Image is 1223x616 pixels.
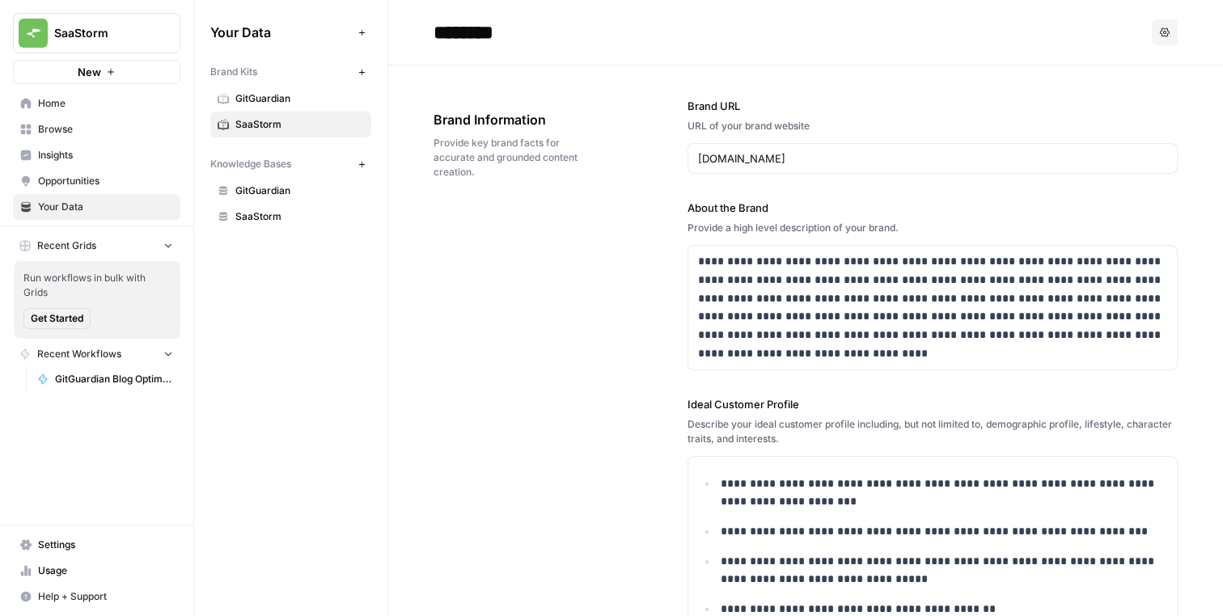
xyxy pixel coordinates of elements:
[210,204,371,230] a: SaaStorm
[434,110,597,129] span: Brand Information
[13,116,180,142] a: Browse
[688,200,1178,216] label: About the Brand
[54,25,152,41] span: SaaStorm
[23,271,171,300] span: Run workflows in bulk with Grids
[38,589,173,604] span: Help + Support
[37,347,121,361] span: Recent Workflows
[235,209,364,224] span: SaaStorm
[235,117,364,132] span: SaaStorm
[688,221,1178,235] div: Provide a high level description of your brand.
[13,194,180,220] a: Your Data
[13,584,180,610] button: Help + Support
[13,13,180,53] button: Workspace: SaaStorm
[13,558,180,584] a: Usage
[13,234,180,258] button: Recent Grids
[235,184,364,198] span: GitGuardian
[38,174,173,188] span: Opportunities
[210,157,291,171] span: Knowledge Bases
[688,98,1178,114] label: Brand URL
[210,178,371,204] a: GitGuardian
[13,342,180,366] button: Recent Workflows
[38,96,173,111] span: Home
[210,23,352,42] span: Your Data
[235,91,364,106] span: GitGuardian
[688,417,1178,446] div: Describe your ideal customer profile including, but not limited to, demographic profile, lifestyl...
[13,532,180,558] a: Settings
[13,142,180,168] a: Insights
[688,396,1178,412] label: Ideal Customer Profile
[13,91,180,116] a: Home
[23,308,91,329] button: Get Started
[210,86,371,112] a: GitGuardian
[38,148,173,162] span: Insights
[38,200,173,214] span: Your Data
[38,563,173,578] span: Usage
[38,538,173,552] span: Settings
[698,150,1167,167] input: www.sundaysoccer.com
[38,122,173,137] span: Browse
[13,60,180,84] button: New
[30,366,180,392] a: GitGuardian Blog Optimisation Workflow
[19,19,48,48] img: SaaStorm Logo
[55,372,173,386] span: GitGuardian Blog Optimisation Workflow
[13,168,180,194] a: Opportunities
[434,136,597,179] span: Provide key brand facts for accurate and grounded content creation.
[688,119,1178,133] div: URL of your brand website
[210,112,371,137] a: SaaStorm
[31,311,83,326] span: Get Started
[78,64,101,80] span: New
[210,65,257,79] span: Brand Kits
[37,238,96,253] span: Recent Grids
